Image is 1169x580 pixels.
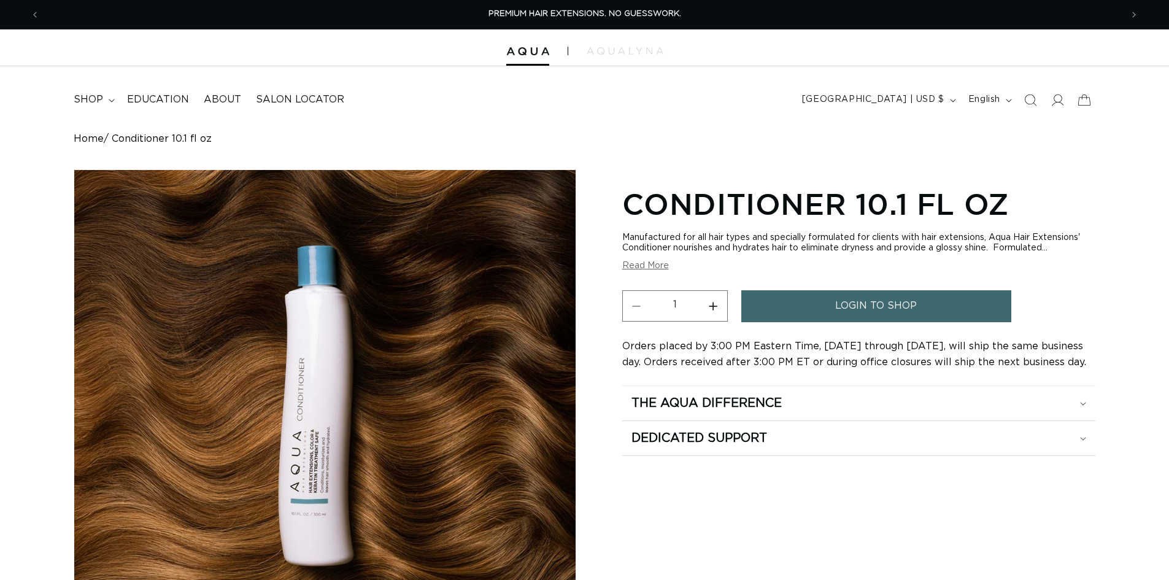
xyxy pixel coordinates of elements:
[622,341,1086,367] span: Orders placed by 3:00 PM Eastern Time, [DATE] through [DATE], will ship the same business day. Or...
[795,88,961,112] button: [GEOGRAPHIC_DATA] | USD $
[1121,3,1148,26] button: Next announcement
[74,133,1095,145] nav: breadcrumbs
[249,86,352,114] a: Salon Locator
[622,261,669,271] button: Read More
[622,421,1095,455] summary: Dedicated Support
[622,386,1095,420] summary: The Aqua Difference
[631,395,782,411] h2: The Aqua Difference
[631,430,767,446] h2: Dedicated Support
[74,93,103,106] span: shop
[21,3,48,26] button: Previous announcement
[622,185,1095,223] h1: Conditioner 10.1 fl oz
[835,290,917,322] span: login to shop
[968,93,1000,106] span: English
[112,133,212,145] span: Conditioner 10.1 fl oz
[256,93,344,106] span: Salon Locator
[74,133,104,145] a: Home
[622,233,1095,253] div: Manufactured for all hair types and specially formulated for clients with hair extensions, Aqua H...
[506,47,549,56] img: Aqua Hair Extensions
[741,290,1011,322] a: login to shop
[196,86,249,114] a: About
[1017,87,1044,114] summary: Search
[488,10,681,18] span: PREMIUM HAIR EXTENSIONS. NO GUESSWORK.
[961,88,1017,112] button: English
[66,86,120,114] summary: shop
[802,93,944,106] span: [GEOGRAPHIC_DATA] | USD $
[587,47,663,55] img: aqualyna.com
[120,86,196,114] a: Education
[204,93,241,106] span: About
[127,93,189,106] span: Education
